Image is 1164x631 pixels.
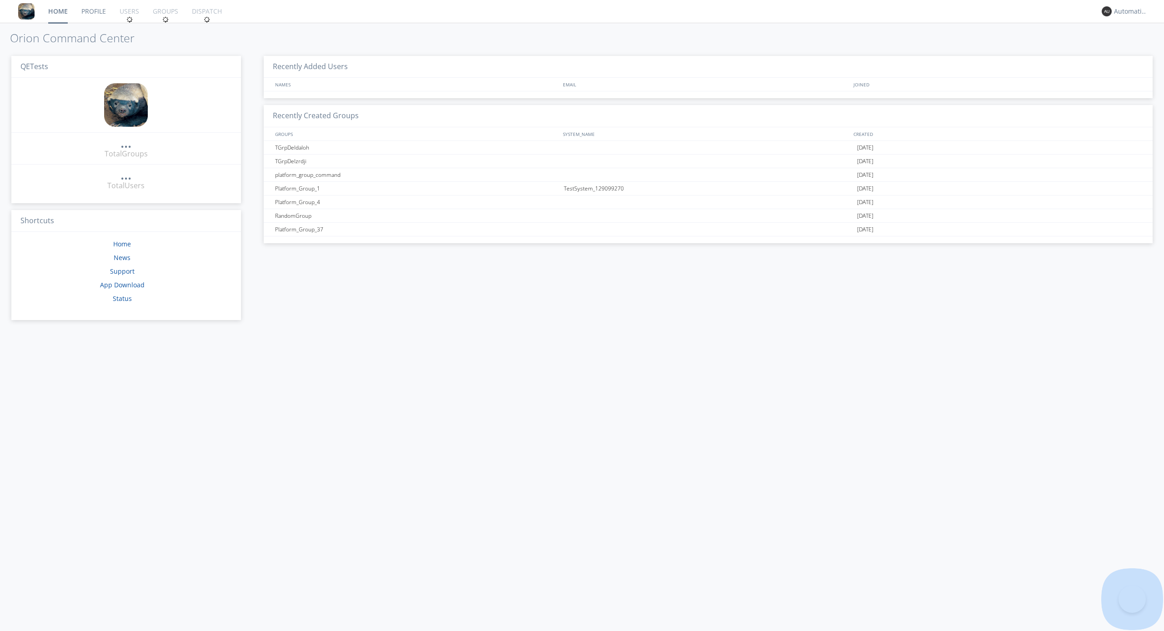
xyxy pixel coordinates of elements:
[126,16,133,23] img: spin.svg
[273,127,558,140] div: GROUPS
[120,170,131,179] div: ...
[264,209,1153,223] a: RandomGroup[DATE]
[273,155,562,168] div: TGrpDelzrdji
[561,127,851,140] div: SYSTEM_NAME
[204,16,210,23] img: spin.svg
[273,141,562,154] div: TGrpDeldaloh
[264,56,1153,78] h3: Recently Added Users
[107,180,145,191] div: Total Users
[264,168,1153,182] a: platform_group_command[DATE]
[11,210,241,232] h3: Shortcuts
[857,168,873,182] span: [DATE]
[114,253,130,262] a: News
[20,61,48,71] span: QETests
[1114,7,1148,16] div: Automation+0004
[100,280,145,289] a: App Download
[120,170,131,180] a: ...
[264,223,1153,236] a: Platform_Group_37[DATE]
[857,209,873,223] span: [DATE]
[264,105,1153,127] h3: Recently Created Groups
[857,155,873,168] span: [DATE]
[264,155,1153,168] a: TGrpDelzrdji[DATE]
[273,209,562,222] div: RandomGroup
[561,78,851,91] div: EMAIL
[264,141,1153,155] a: TGrpDeldaloh[DATE]
[162,16,169,23] img: spin.svg
[851,127,1144,140] div: CREATED
[113,294,132,303] a: Status
[857,195,873,209] span: [DATE]
[110,267,135,275] a: Support
[857,223,873,236] span: [DATE]
[562,182,855,195] div: TestSystem_129099270
[273,78,558,91] div: NAMES
[273,182,562,195] div: Platform_Group_1
[264,195,1153,209] a: Platform_Group_4[DATE]
[264,182,1153,195] a: Platform_Group_1TestSystem_129099270[DATE]
[273,223,562,236] div: Platform_Group_37
[120,138,131,147] div: ...
[104,83,148,127] img: 8ff700cf5bab4eb8a436322861af2272
[857,182,873,195] span: [DATE]
[1102,6,1112,16] img: 373638.png
[273,168,562,181] div: platform_group_command
[857,141,873,155] span: [DATE]
[120,138,131,149] a: ...
[1119,586,1146,613] iframe: Toggle Customer Support
[851,78,1144,91] div: JOINED
[18,3,35,20] img: 8ff700cf5bab4eb8a436322861af2272
[113,240,131,248] a: Home
[105,149,148,159] div: Total Groups
[273,195,562,209] div: Platform_Group_4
